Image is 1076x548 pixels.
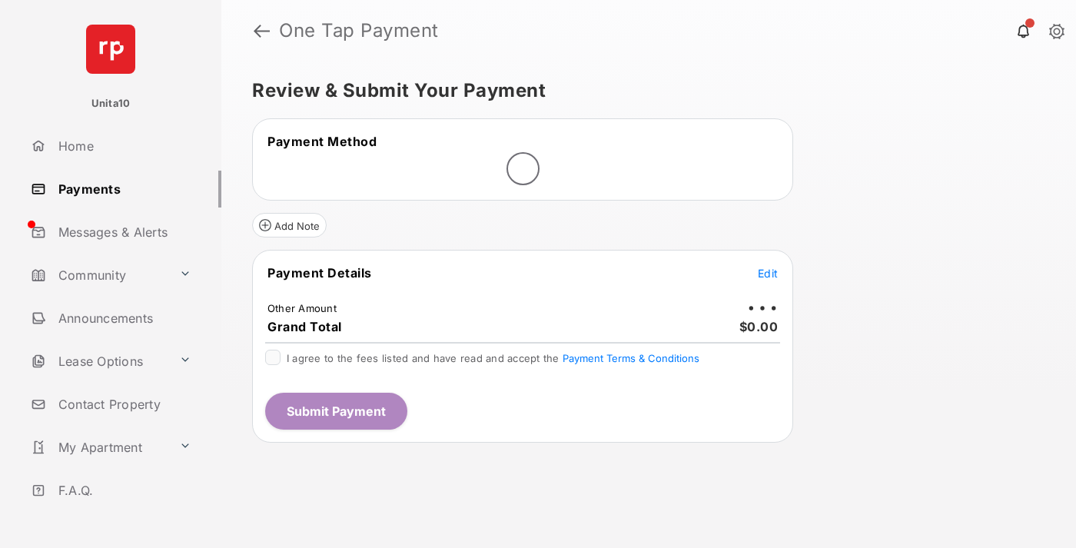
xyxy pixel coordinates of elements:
[265,393,407,430] button: Submit Payment
[25,257,173,294] a: Community
[25,300,221,337] a: Announcements
[252,213,327,237] button: Add Note
[267,134,377,149] span: Payment Method
[739,319,779,334] span: $0.00
[267,265,372,281] span: Payment Details
[563,352,699,364] button: I agree to the fees listed and have read and accept the
[25,472,221,509] a: F.A.Q.
[267,319,342,334] span: Grand Total
[25,128,221,164] a: Home
[758,265,778,281] button: Edit
[25,343,173,380] a: Lease Options
[758,267,778,280] span: Edit
[252,81,1033,100] h5: Review & Submit Your Payment
[86,25,135,74] img: svg+xml;base64,PHN2ZyB4bWxucz0iaHR0cDovL3d3dy53My5vcmcvMjAwMC9zdmciIHdpZHRoPSI2NCIgaGVpZ2h0PSI2NC...
[25,171,221,208] a: Payments
[287,352,699,364] span: I agree to the fees listed and have read and accept the
[279,22,439,40] strong: One Tap Payment
[267,301,337,315] td: Other Amount
[91,96,131,111] p: Unita10
[25,386,221,423] a: Contact Property
[25,214,221,251] a: Messages & Alerts
[25,429,173,466] a: My Apartment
